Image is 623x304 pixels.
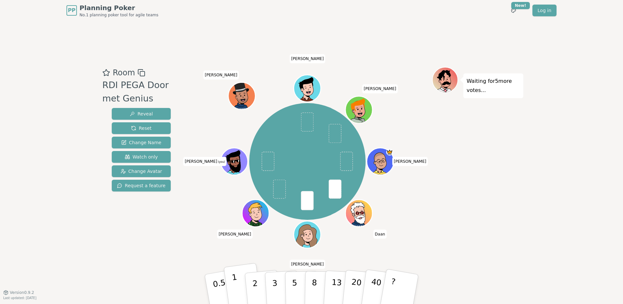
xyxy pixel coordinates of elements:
span: Click to change your name [203,70,239,80]
div: RDI PEGA Door met Genius [102,79,183,105]
button: Change Avatar [112,165,171,177]
span: Marcel is the host [386,149,393,156]
button: Request a feature [112,180,171,191]
span: Reveal [130,111,153,117]
button: Add as favourite [102,67,110,79]
span: Reset [131,125,152,131]
span: Click to change your name [362,84,398,93]
button: Version0.9.2 [3,290,34,295]
span: Planning Poker [80,3,158,12]
span: Version 0.9.2 [10,290,34,295]
a: PPPlanning PokerNo.1 planning poker tool for agile teams [66,3,158,18]
span: Click to change your name [183,157,226,166]
span: Request a feature [117,182,166,189]
a: Log in [532,5,557,16]
span: (you) [217,160,225,163]
span: Change Avatar [121,168,162,175]
button: Change Name [112,137,171,148]
span: Click to change your name [217,229,253,238]
button: New! [508,5,519,16]
button: Reset [112,122,171,134]
span: Click to change your name [392,157,428,166]
span: Watch only [125,154,158,160]
span: No.1 planning poker tool for agile teams [80,12,158,18]
div: New! [511,2,530,9]
button: Click to change your avatar [222,149,247,174]
span: Click to change your name [290,260,326,269]
button: Watch only [112,151,171,163]
span: Room [113,67,135,79]
span: PP [68,7,75,14]
button: Reveal [112,108,171,120]
span: Change Name [121,139,161,146]
span: Click to change your name [290,54,326,63]
span: Click to change your name [373,229,387,238]
span: Last updated: [DATE] [3,296,36,300]
p: Waiting for 5 more votes... [467,77,520,95]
